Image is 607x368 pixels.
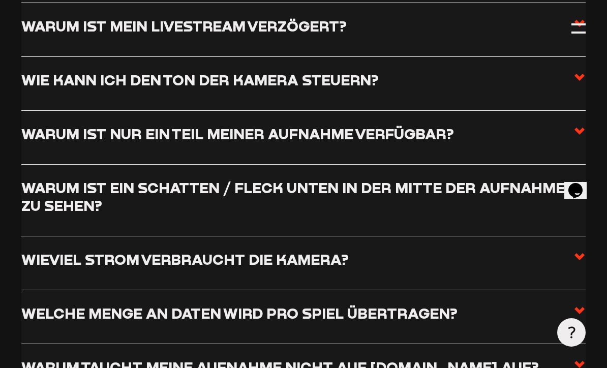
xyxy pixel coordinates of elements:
[21,304,458,322] h3: Welche Menge an Daten wird pro Spiel übertragen?
[21,17,347,35] h3: Warum ist mein Livestream verzögert?
[21,71,379,89] h3: Wie kann ich den Ton der Kamera steuern?
[21,251,349,268] h3: Wieviel Strom verbraucht die Kamera?
[564,169,597,199] iframe: chat widget
[21,125,454,143] h3: Warum ist nur ein Teil meiner Aufnahme verfügbar?
[21,179,573,214] h3: Warum ist ein Schatten / Fleck unten in der Mitte der Aufnahme zu sehen?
